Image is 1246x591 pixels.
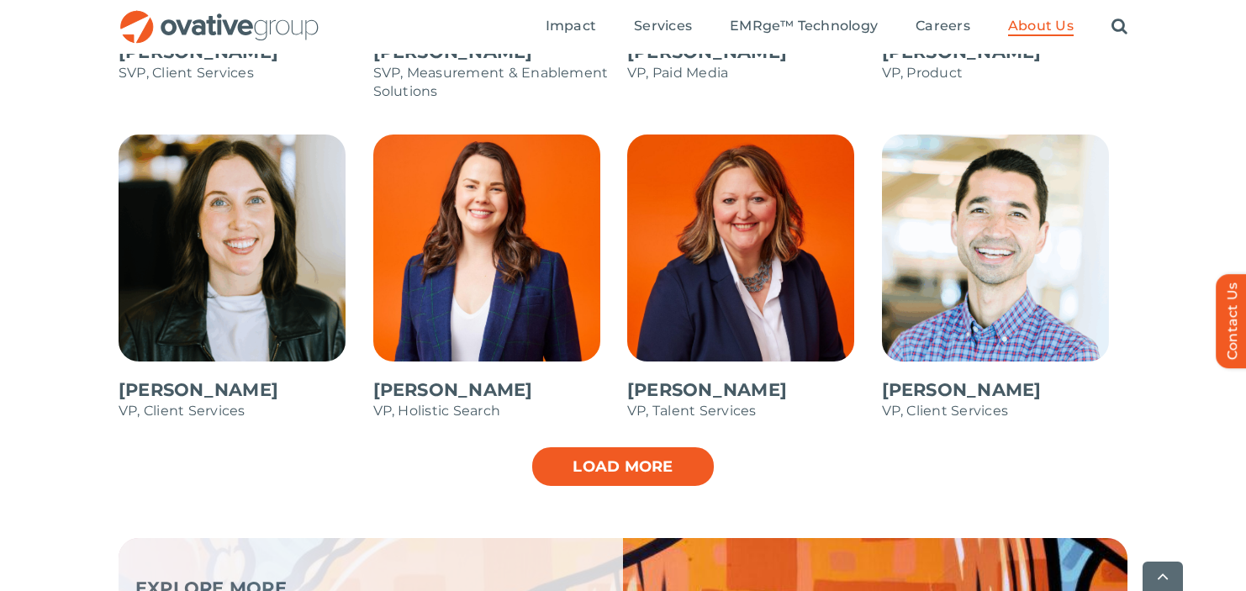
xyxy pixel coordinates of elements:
span: About Us [1008,18,1074,34]
span: Impact [546,18,596,34]
a: OG_Full_horizontal_RGB [119,8,320,24]
span: Services [634,18,692,34]
span: Careers [916,18,970,34]
a: EMRge™ Technology [730,18,878,36]
a: Search [1111,18,1127,36]
a: Careers [916,18,970,36]
span: EMRge™ Technology [730,18,878,34]
a: Impact [546,18,596,36]
a: Load more [531,446,715,488]
a: Services [634,18,692,36]
a: About Us [1008,18,1074,36]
